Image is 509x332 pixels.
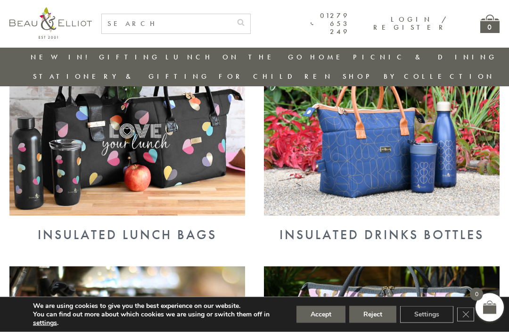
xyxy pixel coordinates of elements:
[9,44,245,216] img: Insulated Lunch Bags
[264,44,500,216] img: Insulated Drinks Bottles
[33,319,57,327] button: settings
[353,52,497,62] a: Picnic & Dining
[343,72,495,81] a: Shop by collection
[311,12,350,36] a: 01279 653 249
[264,227,500,242] div: Insulated Drinks Bottles
[31,52,94,62] a: New in!
[349,306,396,323] button: Reject
[9,7,92,39] img: logo
[33,310,279,327] p: You can find out more about which cookies we are using or switch them off in .
[480,15,500,33] a: 0
[470,288,483,301] span: 0
[400,306,453,323] button: Settings
[264,208,500,243] a: Insulated Drinks Bottles Insulated Drinks Bottles
[99,52,160,62] a: Gifting
[165,52,305,62] a: Lunch On The Go
[373,15,447,32] a: Login / Register
[296,306,345,323] button: Accept
[310,52,348,62] a: Home
[457,307,474,322] button: Close GDPR Cookie Banner
[9,227,245,242] div: Insulated Lunch Bags
[219,72,333,81] a: For Children
[102,14,231,33] input: SEARCH
[33,72,210,81] a: Stationery & Gifting
[33,302,279,310] p: We are using cookies to give you the best experience on our website.
[9,208,245,243] a: Insulated Lunch Bags Insulated Lunch Bags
